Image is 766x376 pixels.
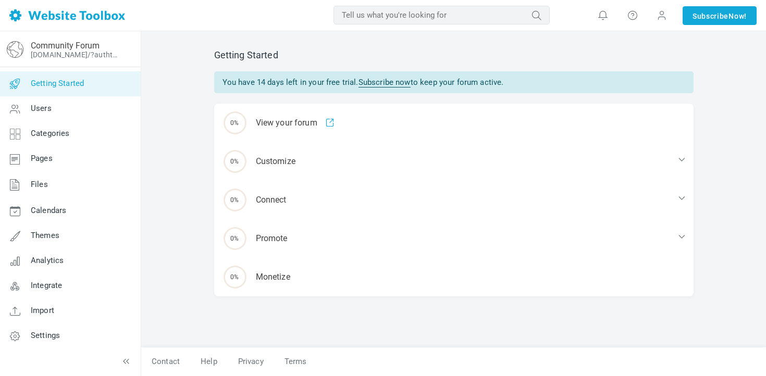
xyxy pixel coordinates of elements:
input: Tell us what you're looking for [333,6,550,24]
span: Themes [31,231,59,240]
div: You have 14 days left in your free trial. to keep your forum active. [214,71,694,93]
a: Community Forum [31,41,100,51]
span: Import [31,306,54,315]
a: [DOMAIN_NAME]/?authtoken=60b9894e94daef01571c33d685ad9955&rememberMe=1 [31,51,121,59]
div: Promote [214,219,694,258]
div: Customize [214,142,694,181]
img: globe-icon.png [7,41,23,58]
span: Now! [728,10,747,22]
a: Contact [141,353,190,371]
a: Help [190,353,228,371]
span: 0% [224,227,246,250]
span: Getting Started [31,79,84,88]
div: Connect [214,181,694,219]
span: Users [31,104,52,113]
span: Calendars [31,206,66,215]
span: Analytics [31,256,64,265]
span: Categories [31,129,70,138]
a: 0% View your forum [214,104,694,142]
span: 0% [224,111,246,134]
a: Privacy [228,353,274,371]
span: Pages [31,154,53,163]
span: 0% [224,150,246,173]
div: Monetize [214,258,694,296]
span: 0% [224,189,246,211]
h2: Getting Started [214,49,694,61]
span: Files [31,180,48,189]
a: SubscribeNow! [683,6,757,25]
a: 0% Monetize [214,258,694,296]
span: Settings [31,331,60,340]
a: Terms [274,353,317,371]
span: Integrate [31,281,62,290]
a: Subscribe now [359,78,411,87]
span: 0% [224,266,246,289]
div: View your forum [214,104,694,142]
